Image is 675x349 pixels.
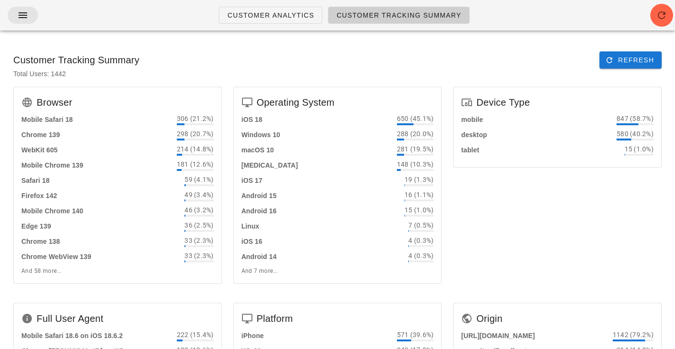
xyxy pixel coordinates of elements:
[625,144,654,154] div: 15 (1.0%)
[336,11,462,19] span: Customer Tracking Summary
[397,330,434,339] div: 571 (39.6%)
[241,177,262,184] strong: iOS 17
[14,87,222,114] div: Browser
[408,251,434,260] div: 4 (0.3%)
[405,190,434,199] div: 16 (1.1%)
[599,51,662,69] button: Refresh
[21,177,49,184] strong: Safari 18
[408,236,434,245] div: 4 (0.3%)
[184,220,213,230] div: 36 (2.5%)
[405,205,434,215] div: 15 (1.0%)
[6,69,669,87] div: Total Users: 1442
[397,160,434,169] div: 148 (10.3%)
[21,253,91,260] strong: Chrome WebView 139
[21,131,60,139] strong: Chrome 139
[21,238,60,245] strong: Chrome 138
[241,161,298,169] strong: [MEDICAL_DATA]
[241,222,260,230] strong: Linux
[461,116,483,123] strong: mobile
[177,129,214,139] div: 298 (20.7%)
[184,236,213,245] div: 33 (2.3%)
[21,116,73,123] strong: Mobile Safari 18
[453,87,661,114] div: Device Type
[219,7,322,24] a: Customer Analytics
[21,146,58,154] strong: WebKit 605
[184,175,213,184] div: 59 (4.1%)
[397,114,434,123] div: 650 (45.1%)
[21,207,83,215] strong: Mobile Chrome 140
[6,44,669,76] div: Customer Tracking Summary
[397,129,434,139] div: 288 (20.0%)
[241,332,264,339] strong: iPhone
[21,266,214,276] div: And 58 more...
[177,330,214,339] div: 222 (15.4%)
[234,87,442,114] div: Operating System
[241,253,277,260] strong: Android 14
[461,146,479,154] strong: tablet
[14,303,222,330] div: Full User Agent
[21,332,123,339] strong: Mobile Safari 18.6 on iOS 18.6.2
[241,116,262,123] strong: iOS 18
[241,266,434,276] div: And 7 more...
[241,146,274,154] strong: macOS 10
[241,207,277,215] strong: Android 16
[21,192,57,199] strong: Firefox 142
[184,190,213,199] div: 49 (3.4%)
[617,114,654,123] div: 847 (58.7%)
[328,7,470,24] a: Customer Tracking Summary
[21,222,51,230] strong: Edge 139
[397,144,434,154] div: 281 (19.5%)
[405,175,434,184] div: 19 (1.3%)
[234,303,442,330] div: Platform
[408,220,434,230] div: 7 (0.5%)
[184,205,213,215] div: 46 (3.2%)
[177,114,214,123] div: 306 (21.2%)
[241,131,280,139] strong: Windows 10
[184,251,213,260] div: 33 (2.3%)
[177,144,214,154] div: 214 (14.8%)
[461,332,535,339] strong: [URL][DOMAIN_NAME]
[607,56,654,64] span: Refresh
[453,303,661,330] div: Origin
[241,192,277,199] strong: Android 15
[617,129,654,139] div: 580 (40.2%)
[21,161,83,169] strong: Mobile Chrome 139
[613,330,654,339] div: 1142 (79.2%)
[241,238,262,245] strong: iOS 16
[461,131,487,139] strong: desktop
[177,160,214,169] div: 181 (12.6%)
[227,11,314,19] span: Customer Analytics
